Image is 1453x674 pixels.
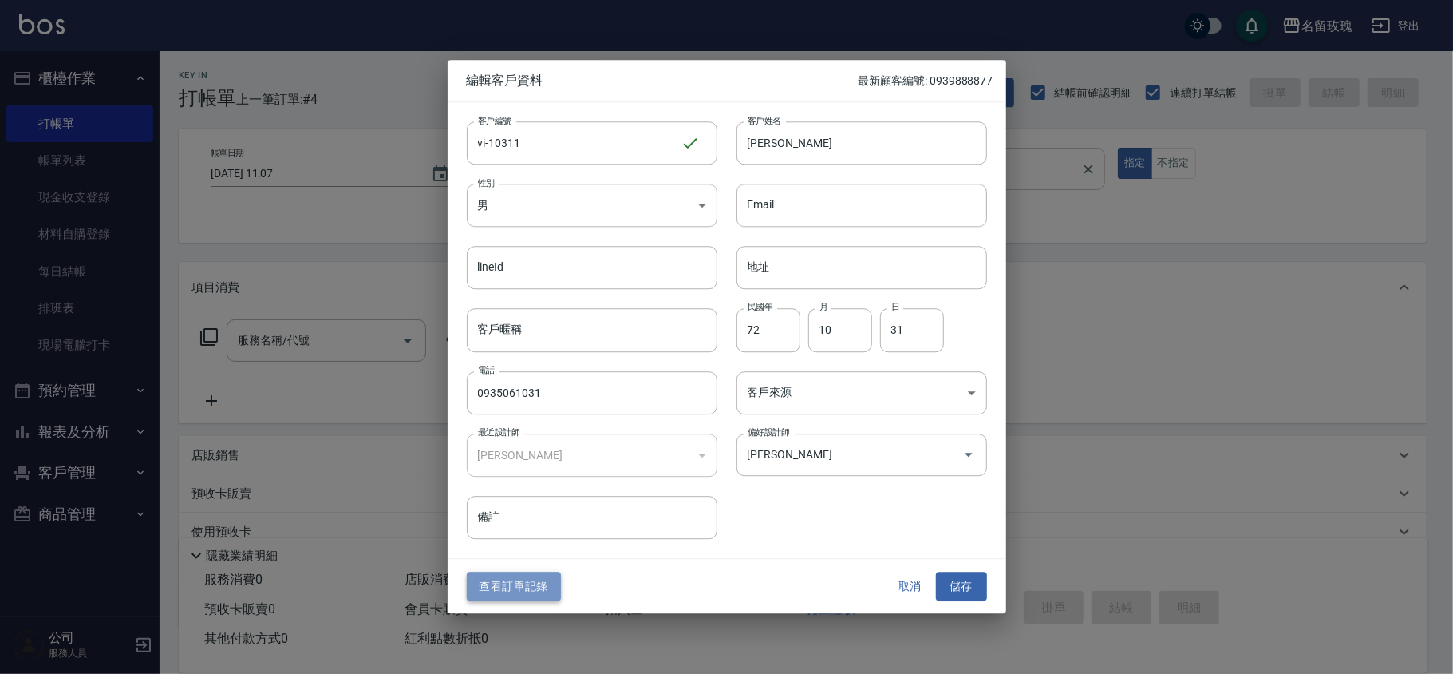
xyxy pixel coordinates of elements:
label: 偏好設計師 [748,426,789,438]
label: 客戶姓名 [748,114,781,126]
label: 電話 [478,364,495,376]
button: Open [956,442,981,468]
label: 日 [891,302,899,314]
div: 男 [467,184,717,227]
button: 查看訂單記錄 [467,572,561,601]
button: 儲存 [936,572,987,601]
label: 月 [819,302,827,314]
label: 客戶編號 [478,114,511,126]
p: 最新顧客編號: 0939888877 [858,73,993,89]
label: 民國年 [748,302,772,314]
label: 性別 [478,176,495,188]
span: 編輯客戶資料 [467,73,859,89]
button: 取消 [885,572,936,601]
div: [PERSON_NAME] [467,434,717,477]
label: 最近設計師 [478,426,519,438]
